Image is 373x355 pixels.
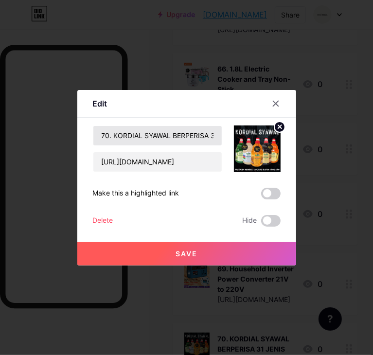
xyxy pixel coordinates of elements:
[93,126,222,145] input: Title
[243,215,257,227] span: Hide
[234,125,281,172] img: link_thumbnail
[176,249,197,258] span: Save
[77,242,296,266] button: Save
[93,152,222,172] input: URL
[93,188,179,199] div: Make this a highlighted link
[93,215,113,227] div: Delete
[93,98,107,109] div: Edit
